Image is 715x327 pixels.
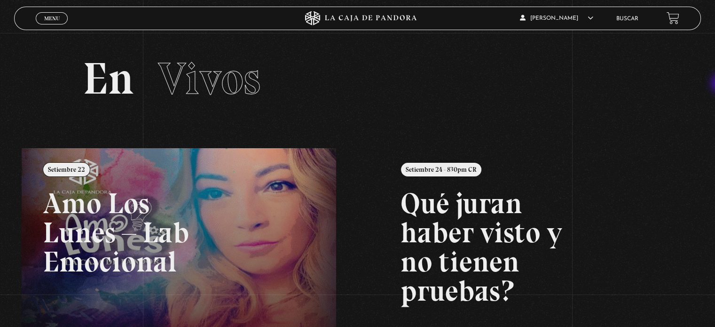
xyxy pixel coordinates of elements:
span: Vivos [158,52,260,105]
span: Cerrar [41,24,63,30]
a: View your shopping cart [667,12,679,24]
span: Menu [44,16,60,21]
span: [PERSON_NAME] [520,16,593,21]
h2: En [83,56,632,101]
a: Buscar [616,16,638,22]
